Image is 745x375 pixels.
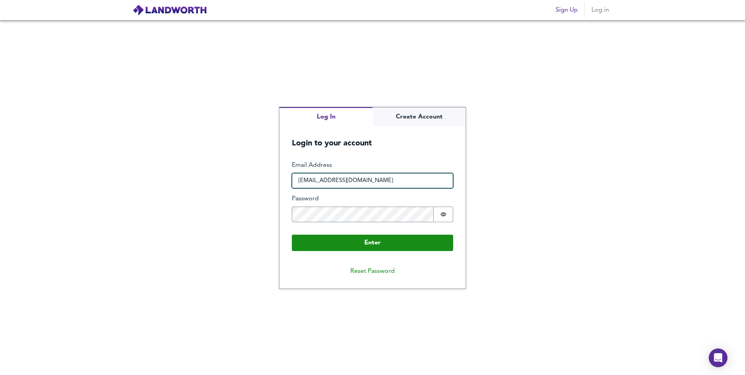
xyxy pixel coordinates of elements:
[434,207,453,222] button: Show password
[344,264,401,279] button: Reset Password
[591,5,609,16] span: Log in
[292,173,453,189] input: e.g. joe@bloggs.com
[553,2,581,18] button: Sign Up
[292,161,453,170] label: Email Address
[279,126,466,149] h5: Login to your account
[132,4,207,16] img: logo
[292,235,453,251] button: Enter
[292,195,453,203] label: Password
[588,2,613,18] button: Log in
[279,107,372,126] button: Log In
[556,5,578,16] span: Sign Up
[372,107,466,126] button: Create Account
[709,348,727,367] div: Open Intercom Messenger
